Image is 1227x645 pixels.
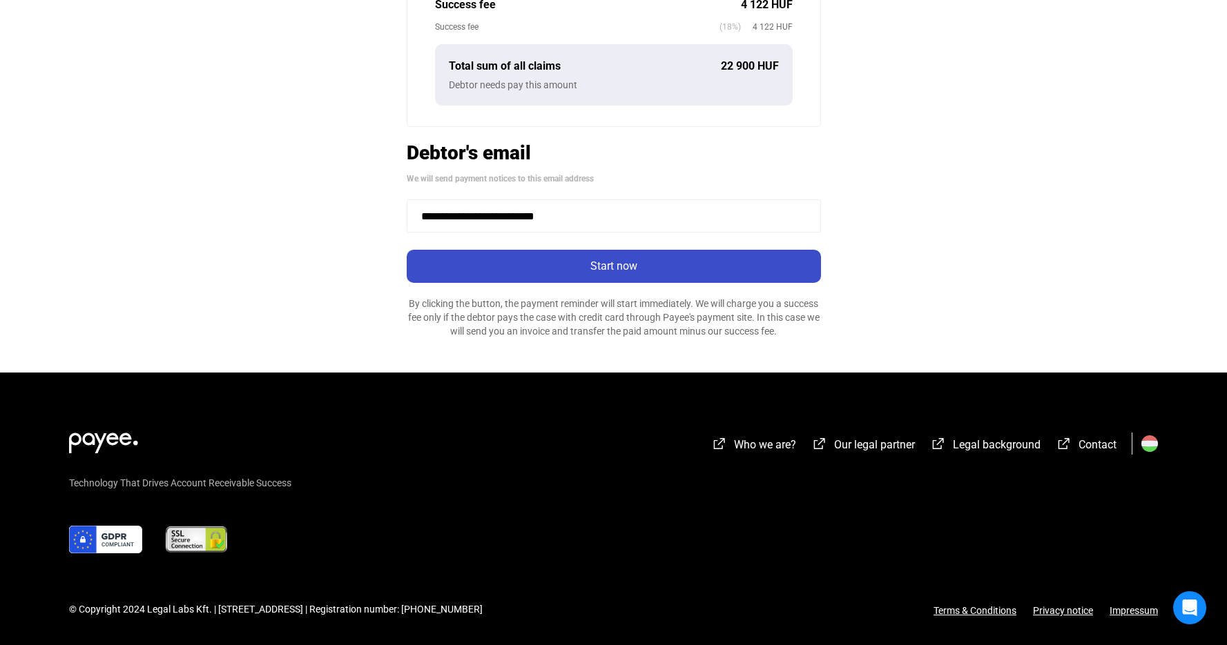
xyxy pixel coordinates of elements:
[1056,440,1117,453] a: external-link-whiteContact
[734,438,796,451] span: Who we are?
[407,141,821,165] h2: Debtor's email
[1141,435,1158,452] img: HU.svg
[1173,591,1206,624] div: Open Intercom Messenger
[407,250,821,283] button: Start now
[741,20,793,34] span: 4 122 HUF
[407,172,821,186] div: We will send payment notices to this email address
[1110,605,1158,616] a: Impressum
[69,425,138,453] img: white-payee-white-dot.svg
[449,78,779,92] div: Debtor needs pay this amount
[69,526,142,553] img: gdpr
[953,438,1041,451] span: Legal background
[411,258,817,275] div: Start now
[164,526,229,553] img: ssl
[811,440,915,453] a: external-link-whiteOur legal partner
[69,602,483,617] div: © Copyright 2024 Legal Labs Kft. | [STREET_ADDRESS] | Registration number: [PHONE_NUMBER]
[930,440,1041,453] a: external-link-whiteLegal background
[721,58,779,75] div: 22 900 HUF
[1016,605,1110,616] a: Privacy notice
[1056,437,1072,450] img: external-link-white
[1079,438,1117,451] span: Contact
[407,297,821,338] div: By clicking the button, the payment reminder will start immediately. We will charge you a success...
[834,438,915,451] span: Our legal partner
[934,605,1016,616] a: Terms & Conditions
[449,58,721,75] div: Total sum of all claims
[711,437,728,450] img: external-link-white
[435,20,719,34] div: Success fee
[930,437,947,450] img: external-link-white
[719,20,741,34] span: (18%)
[811,437,828,450] img: external-link-white
[711,440,796,453] a: external-link-whiteWho we are?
